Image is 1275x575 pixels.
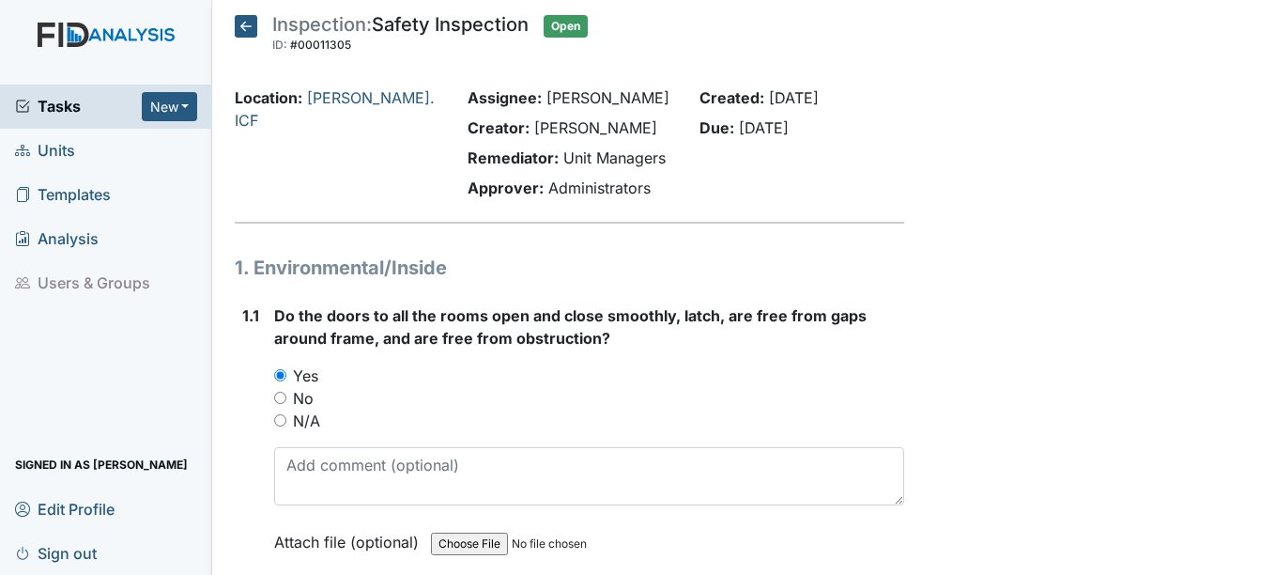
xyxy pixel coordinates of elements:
[548,179,651,197] span: Administrators
[293,410,320,432] label: N/A
[15,136,75,165] span: Units
[274,392,286,404] input: No
[272,13,372,36] span: Inspection:
[699,118,734,137] strong: Due:
[739,118,789,137] span: [DATE]
[290,38,351,52] span: #00011305
[563,148,666,167] span: Unit Managers
[15,494,115,523] span: Edit Profile
[15,95,142,117] a: Tasks
[274,521,426,553] label: Attach file (optional)
[15,225,99,254] span: Analysis
[272,38,287,52] span: ID:
[699,88,764,107] strong: Created:
[235,254,903,282] h1: 1. Environmental/Inside
[15,538,97,567] span: Sign out
[235,88,302,107] strong: Location:
[142,92,198,121] button: New
[546,88,669,107] span: [PERSON_NAME]
[468,88,542,107] strong: Assignee:
[468,148,559,167] strong: Remediator:
[534,118,657,137] span: [PERSON_NAME]
[468,118,530,137] strong: Creator:
[769,88,819,107] span: [DATE]
[235,88,435,130] a: [PERSON_NAME]. ICF
[293,365,318,387] label: Yes
[468,179,544,197] strong: Approver:
[242,304,259,327] label: 1.1
[293,387,314,410] label: No
[15,180,111,210] span: Templates
[274,369,286,381] input: Yes
[544,15,588,38] span: Open
[274,306,867,348] span: Do the doors to all the rooms open and close smoothly, latch, are free from gaps around frame, an...
[274,414,286,427] input: N/A
[272,15,529,56] div: Safety Inspection
[15,450,188,479] span: Signed in as [PERSON_NAME]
